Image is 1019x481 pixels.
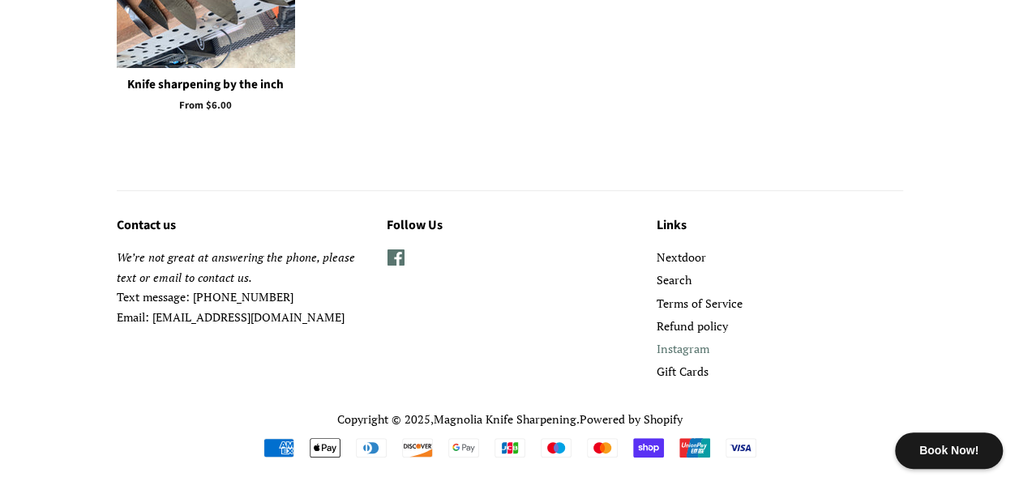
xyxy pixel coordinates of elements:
[895,432,1003,469] div: Book Now!
[434,411,576,427] a: Magnolia Knife Sharpening
[117,98,295,113] p: From $6.00
[117,76,295,93] p: Knife sharpening by the inch
[657,341,709,356] a: Instagram
[117,249,355,285] em: We’re not great at answering the phone, please text or email to contact us.
[117,410,903,430] p: Copyright © 2025, .
[657,215,902,236] h3: Links
[580,411,683,427] a: Powered by Shopify
[657,364,709,379] a: Gift Cards
[657,318,728,334] a: Refund policy
[657,272,691,287] a: Search
[387,215,632,236] h3: Follow Us
[117,215,362,236] h3: Contact us
[657,249,706,265] a: Nextdoor
[657,296,743,311] a: Terms of Service
[117,248,362,327] p: Text message: [PHONE_NUMBER] Email: [EMAIL_ADDRESS][DOMAIN_NAME]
